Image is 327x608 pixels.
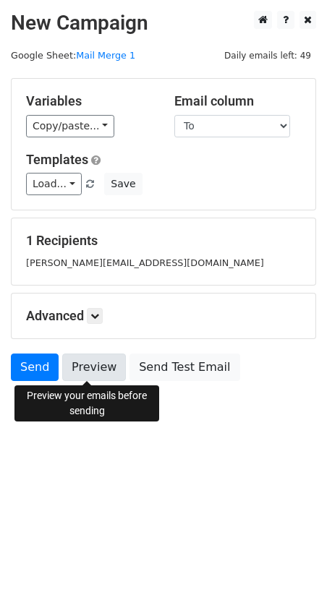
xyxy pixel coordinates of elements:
a: Load... [26,173,82,195]
small: Google Sheet: [11,50,135,61]
h5: 1 Recipients [26,233,301,249]
span: Daily emails left: 49 [219,48,316,64]
h5: Variables [26,93,153,109]
div: Preview your emails before sending [14,385,159,421]
a: Preview [62,354,126,381]
a: Templates [26,152,88,167]
small: [PERSON_NAME][EMAIL_ADDRESS][DOMAIN_NAME] [26,257,264,268]
h2: New Campaign [11,11,316,35]
button: Save [104,173,142,195]
h5: Email column [174,93,301,109]
a: Mail Merge 1 [76,50,135,61]
a: Daily emails left: 49 [219,50,316,61]
a: Send [11,354,59,381]
iframe: Chat Widget [255,539,327,608]
h5: Advanced [26,308,301,324]
a: Copy/paste... [26,115,114,137]
a: Send Test Email [129,354,239,381]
